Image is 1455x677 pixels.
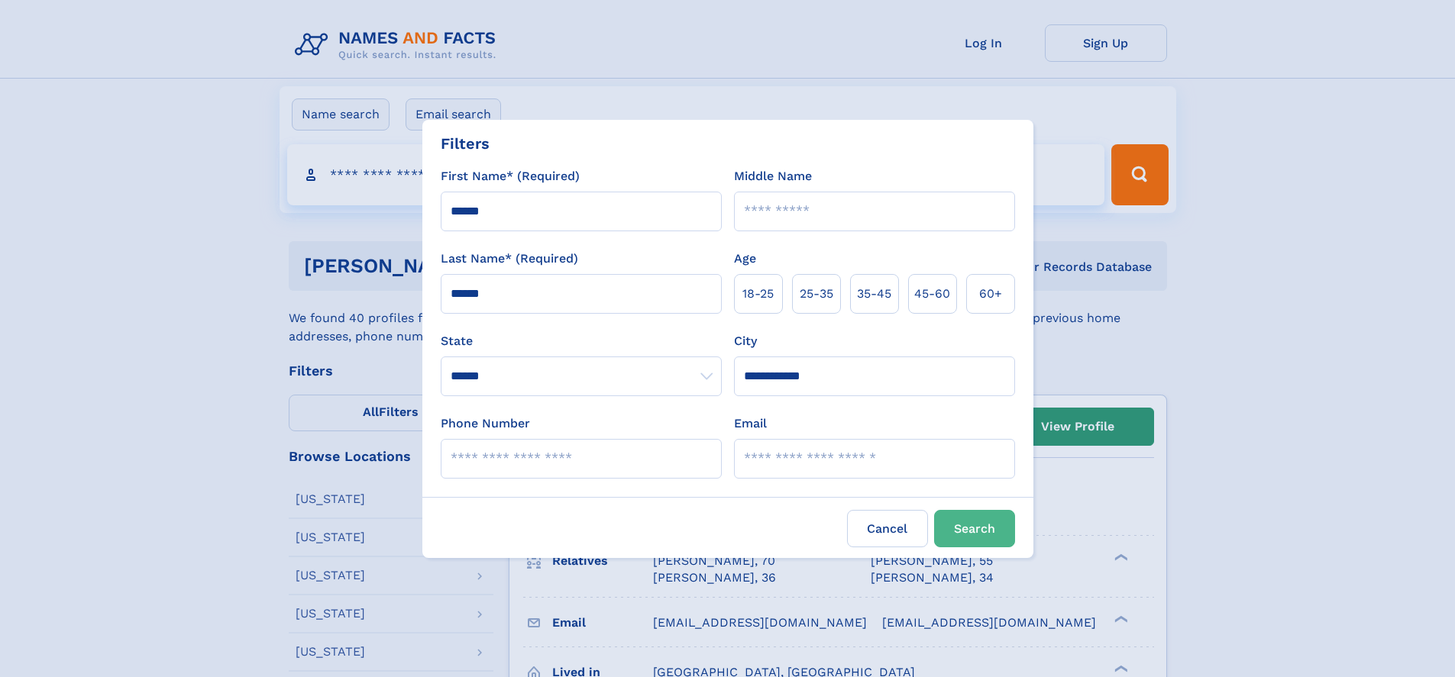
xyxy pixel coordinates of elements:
span: 45‑60 [914,285,950,303]
label: State [441,332,722,350]
label: Age [734,250,756,268]
label: Phone Number [441,414,530,433]
label: First Name* (Required) [441,167,580,185]
button: Search [934,510,1015,547]
span: 25‑35 [800,285,833,303]
div: Filters [441,132,490,155]
label: City [734,332,757,350]
label: Cancel [847,510,928,547]
label: Last Name* (Required) [441,250,578,268]
span: 35‑45 [857,285,891,303]
label: Email [734,414,767,433]
label: Middle Name [734,167,812,185]
span: 60+ [979,285,1002,303]
span: 18‑25 [742,285,774,303]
